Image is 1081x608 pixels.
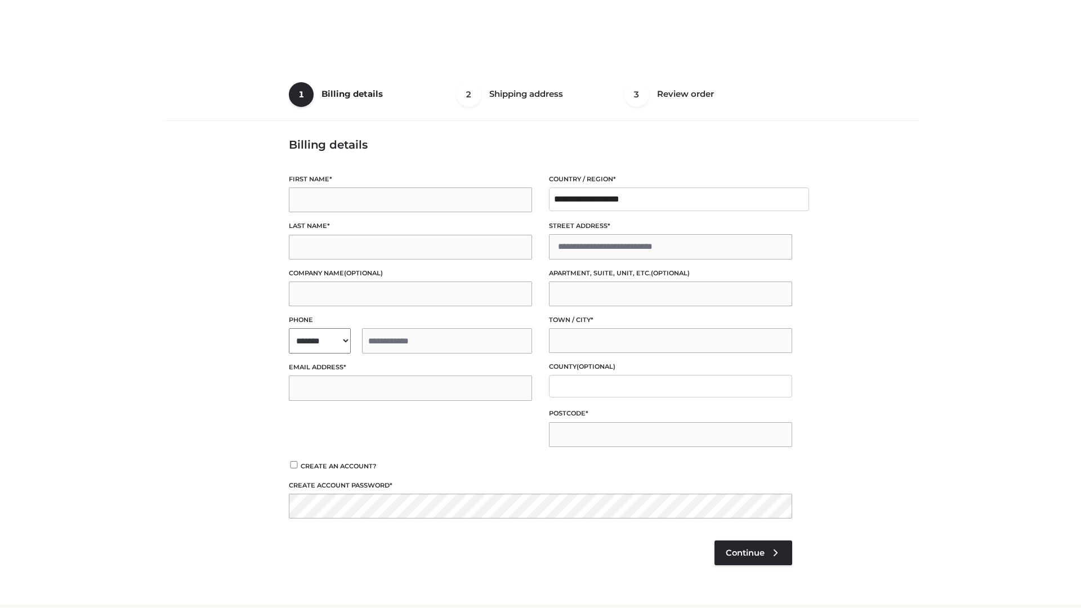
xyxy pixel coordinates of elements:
label: First name [289,174,532,185]
span: 2 [457,82,481,107]
span: Continue [726,548,765,558]
h3: Billing details [289,138,792,151]
span: Shipping address [489,88,563,99]
label: Country / Region [549,174,792,185]
label: Create account password [289,480,792,491]
span: (optional) [344,269,383,277]
label: Street address [549,221,792,231]
label: Apartment, suite, unit, etc. [549,268,792,279]
span: Billing details [321,88,383,99]
span: (optional) [651,269,690,277]
label: County [549,361,792,372]
span: 3 [624,82,649,107]
span: 1 [289,82,314,107]
span: (optional) [577,363,615,370]
span: Create an account? [301,462,377,470]
span: Review order [657,88,714,99]
input: Create an account? [289,461,299,468]
label: Company name [289,268,532,279]
label: Email address [289,362,532,373]
label: Postcode [549,408,792,419]
label: Phone [289,315,532,325]
label: Town / City [549,315,792,325]
label: Last name [289,221,532,231]
a: Continue [714,540,792,565]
